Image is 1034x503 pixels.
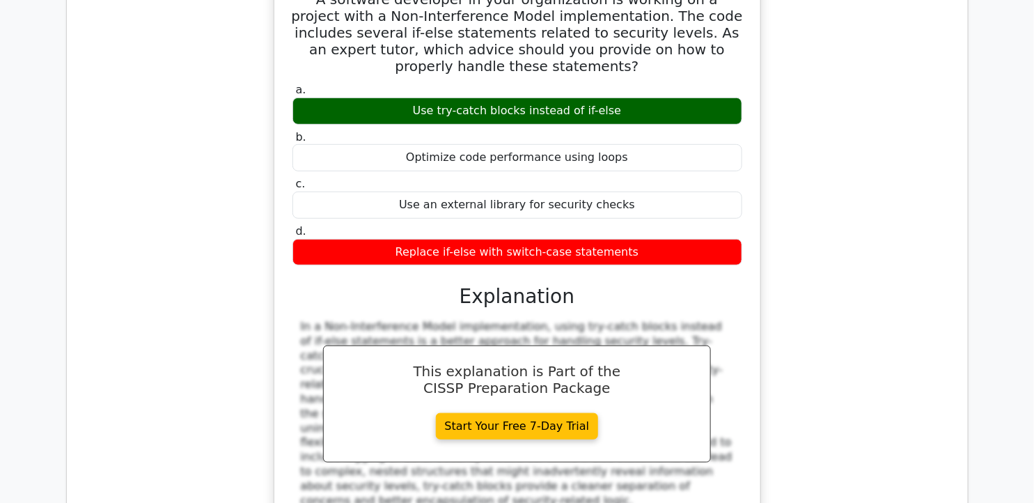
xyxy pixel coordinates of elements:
[301,285,734,309] h3: Explanation
[436,413,599,440] a: Start Your Free 7-Day Trial
[296,130,306,144] span: b.
[296,224,306,238] span: d.
[292,144,742,171] div: Optimize code performance using loops
[296,83,306,96] span: a.
[292,98,742,125] div: Use try-catch blocks instead of if-else
[292,239,742,266] div: Replace if-else with switch-case statements
[296,177,306,190] span: c.
[292,192,742,219] div: Use an external library for security checks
